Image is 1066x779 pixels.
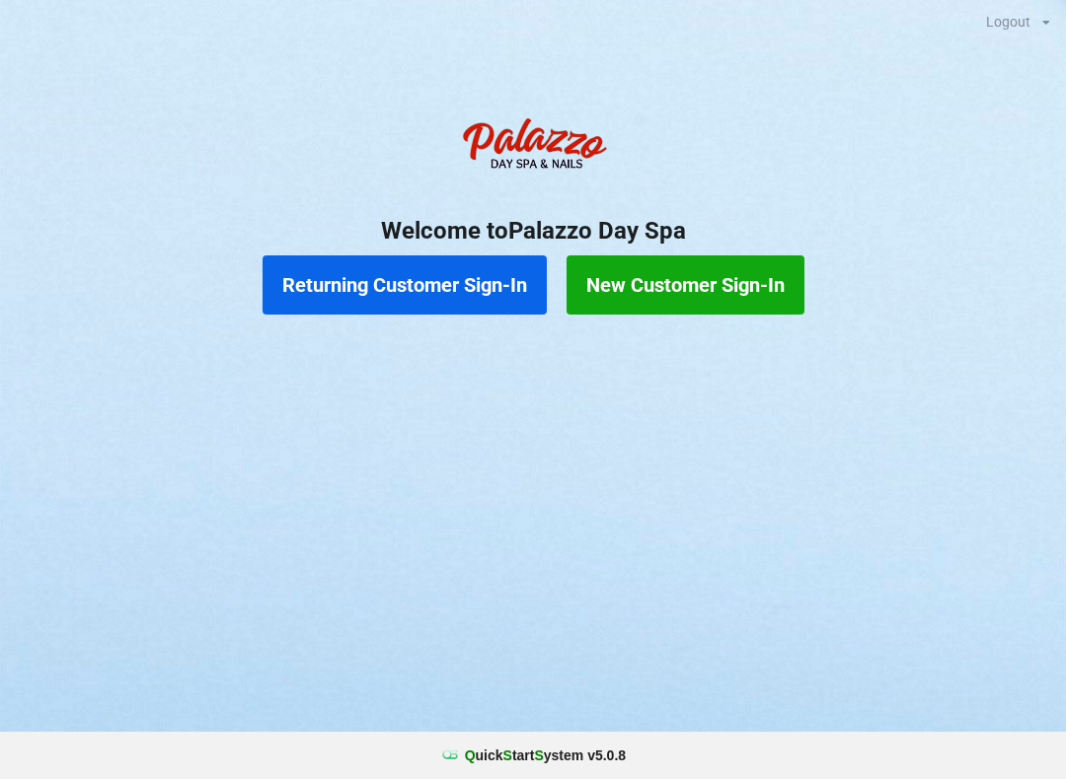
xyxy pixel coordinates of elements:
[465,747,476,763] span: Q
[454,107,612,186] img: PalazzoDaySpaNails-Logo.png
[567,255,804,315] button: New Customer Sign-In
[986,15,1030,29] div: Logout
[263,255,547,315] button: Returning Customer Sign-In
[440,745,460,765] img: favicon.ico
[465,745,626,765] b: uick tart ystem v 5.0.8
[534,747,543,763] span: S
[503,747,512,763] span: S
